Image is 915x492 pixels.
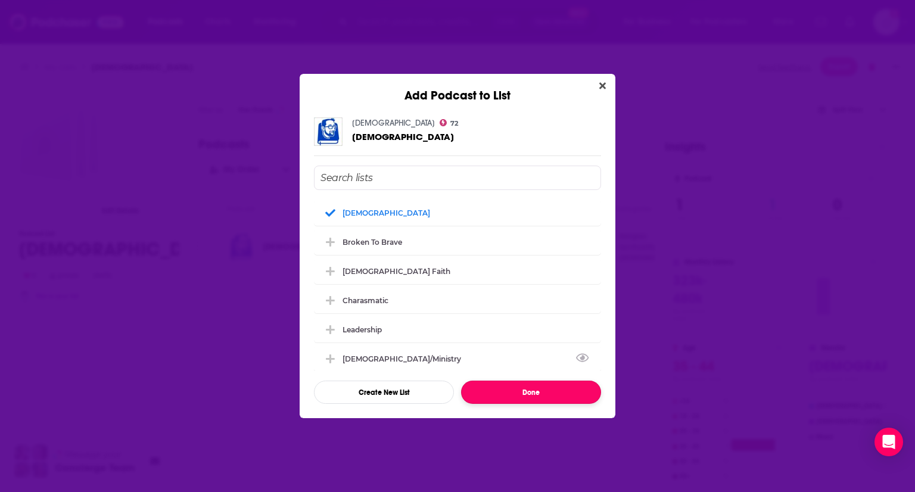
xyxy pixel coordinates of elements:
div: [DEMOGRAPHIC_DATA] Faith [343,267,450,276]
span: 72 [450,121,458,126]
button: View Link [461,361,468,362]
div: Apologetics [314,200,601,226]
div: Add Podcast To List [314,166,601,404]
img: BibleThinker [314,117,343,146]
div: Add Podcast to List [300,74,615,103]
button: Done [461,381,601,404]
div: Leadership [314,316,601,342]
div: [DEMOGRAPHIC_DATA] [343,208,430,217]
div: Leadership [343,325,382,334]
div: Charasmatic [343,296,388,305]
input: Search lists [314,166,601,190]
div: Catholic Faith [314,258,601,284]
div: Broken to Brave [314,229,601,255]
div: Open Intercom Messenger [874,428,903,456]
div: Pastors/Ministry [314,345,601,372]
button: Create New List [314,381,454,404]
a: BibleThinker [352,118,435,128]
div: Charasmatic [314,287,601,313]
div: [DEMOGRAPHIC_DATA]/Ministry [343,354,468,363]
a: 72 [440,119,458,126]
span: [DEMOGRAPHIC_DATA] [352,131,454,142]
div: Broken to Brave [343,238,402,247]
button: Close [595,79,611,94]
a: BibleThinker [352,132,454,142]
